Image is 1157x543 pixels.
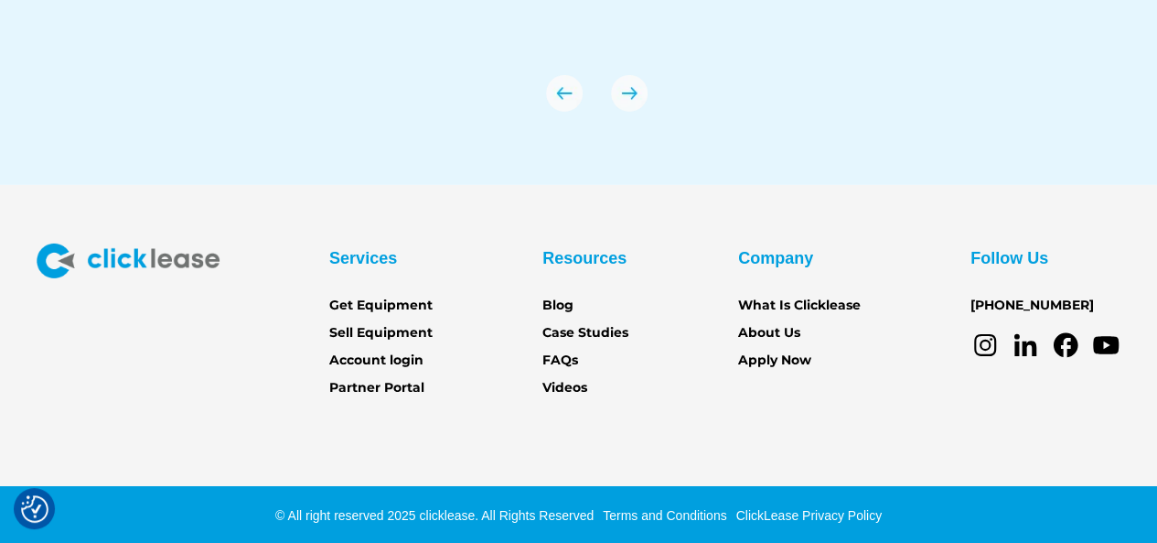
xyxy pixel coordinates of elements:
[970,244,1048,273] div: Follow Us
[546,75,583,112] div: previous slide
[542,296,573,316] a: Blog
[598,508,726,523] a: Terms and Conditions
[970,296,1094,316] a: [PHONE_NUMBER]
[611,75,648,112] div: next slide
[542,351,578,371] a: FAQs
[611,75,648,112] img: arrow Icon
[21,495,48,523] img: Revisit consent button
[542,378,587,398] a: Videos
[738,296,861,316] a: What Is Clicklease
[329,378,424,398] a: Partner Portal
[738,323,800,343] a: About Us
[329,351,423,371] a: Account login
[21,495,48,523] button: Consent Preferences
[738,244,813,273] div: Company
[542,323,628,343] a: Case Studies
[542,244,627,273] div: Resources
[329,323,433,343] a: Sell Equipment
[275,506,594,525] div: © All right reserved 2025 clicklease. All Rights Reserved
[546,75,583,112] img: arrow Icon
[731,508,882,523] a: ClickLease Privacy Policy
[37,244,220,278] img: Clicklease logo
[738,351,811,371] a: Apply Now
[329,244,397,273] div: Services
[329,296,433,316] a: Get Equipment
